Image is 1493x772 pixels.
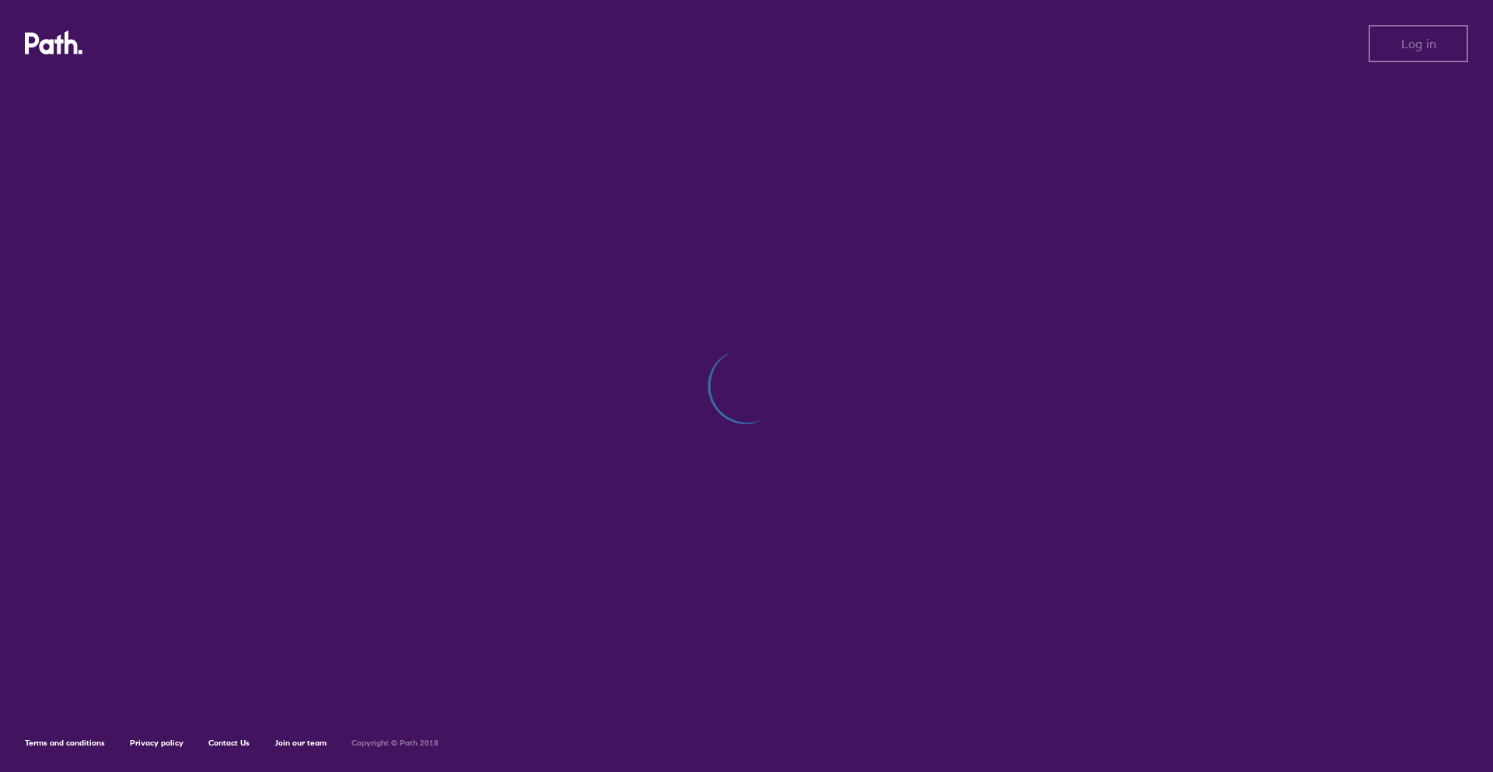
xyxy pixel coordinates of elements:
span: Log in [1401,37,1436,51]
a: Terms and conditions [25,738,105,748]
a: Contact Us [208,738,250,748]
button: Log in [1369,25,1468,62]
a: Privacy policy [130,738,184,748]
h6: Copyright © Path 2018 [351,739,439,748]
a: Join our team [274,738,327,748]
